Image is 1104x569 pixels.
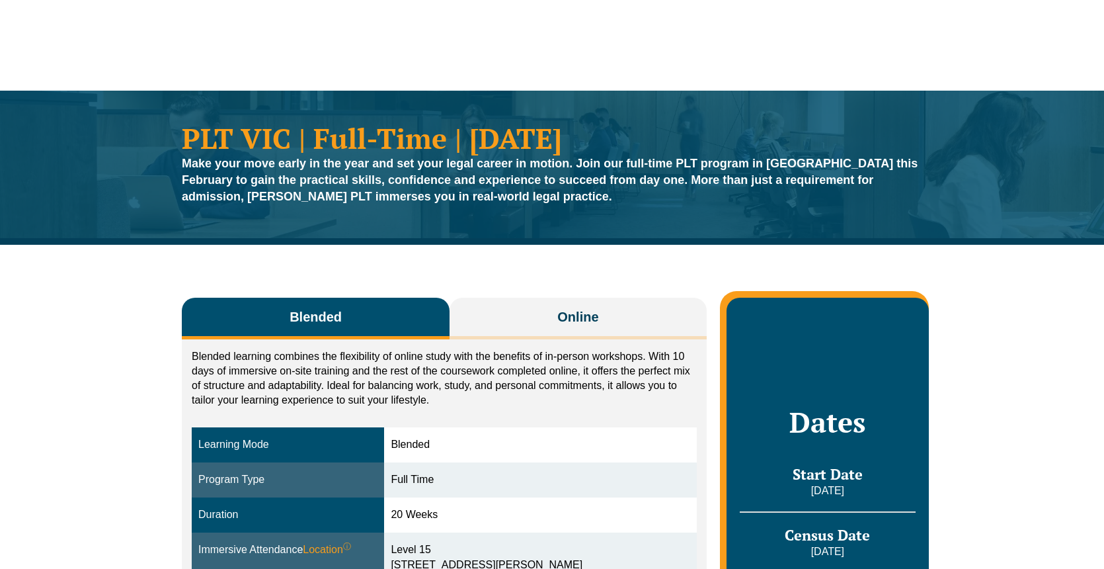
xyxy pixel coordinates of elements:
[290,308,342,326] span: Blended
[303,543,351,558] span: Location
[198,472,377,488] div: Program Type
[198,507,377,523] div: Duration
[740,406,916,439] h2: Dates
[740,484,916,498] p: [DATE]
[785,525,870,545] span: Census Date
[740,545,916,559] p: [DATE]
[198,543,377,558] div: Immersive Attendance
[343,542,351,551] sup: ⓘ
[557,308,598,326] span: Online
[192,349,697,408] p: Blended learning combines the flexibility of online study with the benefits of in-person workshop...
[198,437,377,453] div: Learning Mode
[793,464,863,484] span: Start Date
[182,157,918,203] strong: Make your move early in the year and set your legal career in motion. Join our full-time PLT prog...
[391,507,690,523] div: 20 Weeks
[391,472,690,488] div: Full Time
[182,124,922,152] h1: PLT VIC | Full-Time | [DATE]
[391,437,690,453] div: Blended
